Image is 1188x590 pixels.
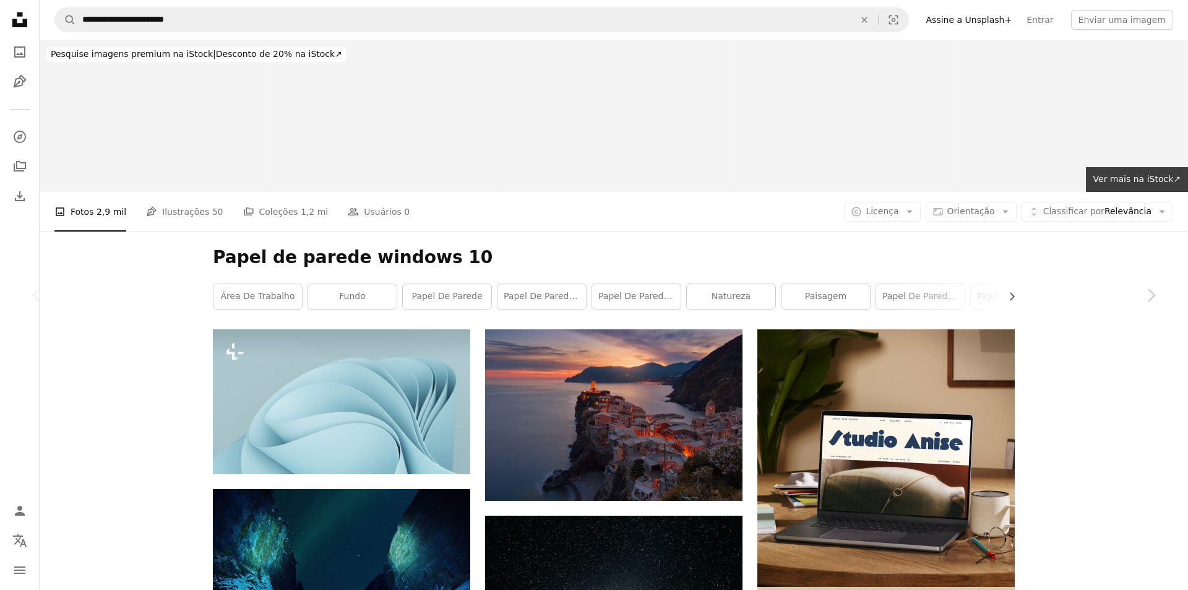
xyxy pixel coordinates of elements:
a: Entrar / Cadastrar-se [7,498,32,523]
span: 0 [404,205,410,219]
span: Ver mais na iStock ↗ [1093,174,1181,184]
button: Classificar porRelevância [1022,202,1173,222]
form: Pesquise conteúdo visual em todo o site [54,7,909,32]
a: Próximo [1114,236,1188,355]
button: Limpar [851,8,878,32]
span: Pesquise imagens premium na iStock | [51,49,216,59]
a: área de trabalho [213,284,302,309]
a: Ilustrações [7,69,32,94]
span: Classificar por [1043,206,1104,216]
a: Histórico de downloads [7,184,32,209]
img: Vista aérea da vila no penhasco da montanha durante o pôr do sol laranja [485,329,742,501]
a: Entrar [1019,10,1061,30]
a: paisagem [781,284,870,309]
span: 50 [212,205,223,219]
a: Papel de parede 4k [971,284,1059,309]
a: northern lights [213,570,470,581]
a: papel de parede do windows 11 [592,284,681,309]
a: papel de parede [403,284,491,309]
img: file-1705123271268-c3eaf6a79b21image [757,329,1015,587]
a: Ver mais na iStock↗ [1086,167,1188,192]
a: Coleções [7,154,32,179]
button: Pesquise na Unsplash [55,8,76,32]
a: Usuários 0 [348,192,410,232]
img: padrão de fundo [213,329,470,474]
a: fundo [308,284,397,309]
a: natureza [687,284,775,309]
a: padrão de fundo [213,396,470,407]
a: Fotos [7,40,32,64]
a: Explorar [7,124,32,149]
a: Pesquise imagens premium na iStock|Desconto de 20% na iStock↗ [40,40,353,69]
a: papel de parede da [PERSON_NAME] [876,284,965,309]
button: Enviar uma imagem [1071,10,1173,30]
h1: Papel de parede windows 10 [213,246,1015,269]
a: Coleções 1,2 mi [243,192,329,232]
span: Licença [866,206,898,216]
span: Orientação [947,206,995,216]
button: Menu [7,558,32,583]
a: Vista aérea da vila no penhasco da montanha durante o pôr do sol laranja [485,409,742,420]
a: Ilustrações 50 [146,192,223,232]
button: Licença [844,202,920,222]
button: rolar lista para a direita [1001,284,1015,309]
div: Desconto de 20% na iStock ↗ [47,47,346,62]
span: Relevância [1043,206,1151,218]
button: Pesquisa visual [879,8,908,32]
a: papel de parede da área de trabalho [497,284,586,309]
button: Idioma [7,528,32,553]
button: Orientação [926,202,1017,222]
a: Assine a Unsplash+ [919,10,1020,30]
span: 1,2 mi [301,205,328,219]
